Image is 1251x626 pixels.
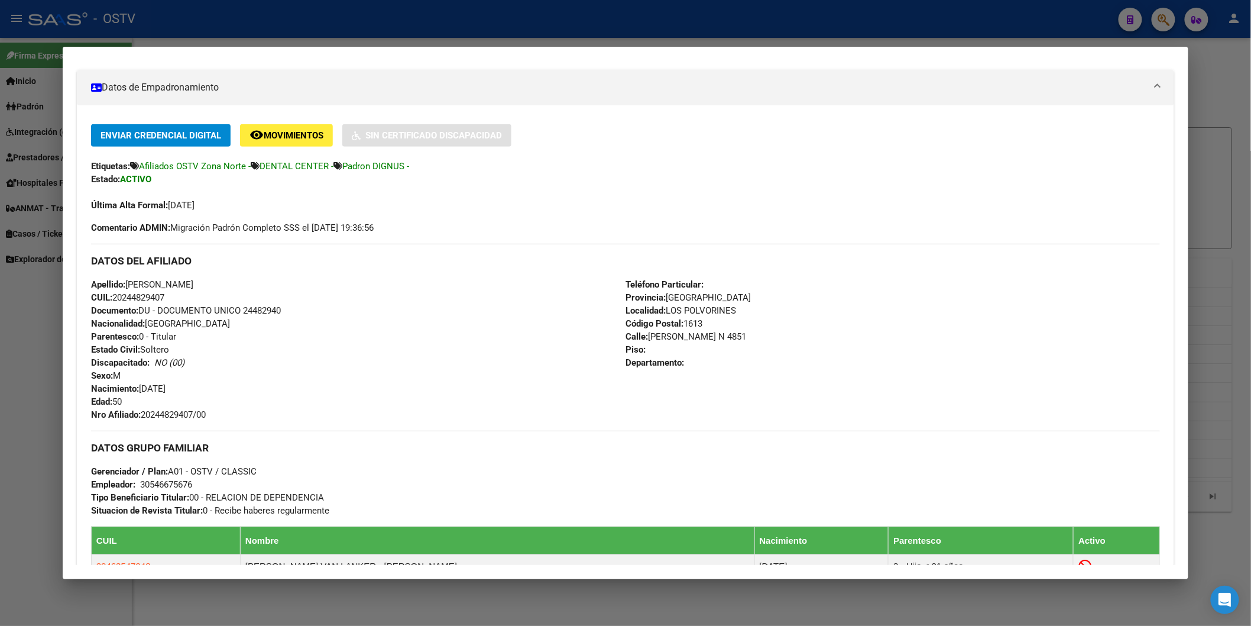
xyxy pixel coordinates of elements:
[342,124,511,146] button: Sin Certificado Discapacidad
[91,305,281,316] span: DU - DOCUMENTO UNICO 24482940
[625,292,666,303] strong: Provincia:
[91,396,122,407] span: 50
[240,554,754,578] td: [PERSON_NAME] VAN LANKER - [PERSON_NAME]
[91,254,1160,267] h3: DATOS DEL AFILIADO
[139,161,251,172] span: Afiliados OSTV Zona Norte -
[625,344,646,355] strong: Piso:
[91,318,145,329] strong: Nacionalidad:
[91,479,135,490] strong: Empleador:
[120,174,151,185] strong: ACTIVO
[91,466,168,477] strong: Gerenciador / Plan:
[91,344,169,355] span: Soltero
[260,161,333,172] span: DENTAL CENTER -
[91,331,139,342] strong: Parentesco:
[91,222,170,233] strong: Comentario ADMIN:
[1211,586,1239,614] div: Open Intercom Messenger
[625,357,684,368] strong: Departamento:
[91,370,121,381] span: M
[91,492,189,503] strong: Tipo Beneficiario Titular:
[91,383,139,394] strong: Nacimiento:
[365,131,502,141] span: Sin Certificado Discapacidad
[91,279,125,290] strong: Apellido:
[240,124,333,146] button: Movimientos
[101,131,221,141] span: Enviar Credencial Digital
[91,305,138,316] strong: Documento:
[91,331,176,342] span: 0 - Titular
[91,357,150,368] strong: Discapacitado:
[264,131,323,141] span: Movimientos
[91,409,206,420] span: 20244829407/00
[625,305,666,316] strong: Localidad:
[91,200,168,211] strong: Última Alta Formal:
[91,221,374,234] span: Migración Padrón Completo SSS el [DATE] 19:36:56
[625,305,736,316] span: LOS POLVORINES
[754,527,889,554] th: Nacimiento
[249,128,264,142] mat-icon: remove_red_eye
[754,554,889,578] td: [DATE]
[625,292,751,303] span: [GEOGRAPHIC_DATA]
[625,318,702,329] span: 1613
[91,80,1146,95] mat-panel-title: Datos de Empadronamiento
[91,318,230,329] span: [GEOGRAPHIC_DATA]
[1074,527,1160,554] th: Activo
[91,370,113,381] strong: Sexo:
[91,505,329,516] span: 0 - Recibe haberes regularmente
[91,200,195,211] span: [DATE]
[625,318,683,329] strong: Código Postal:
[154,357,184,368] i: NO (00)
[91,383,166,394] span: [DATE]
[91,344,140,355] strong: Estado Civil:
[240,527,754,554] th: Nombre
[91,505,203,516] strong: Situacion de Revista Titular:
[91,466,257,477] span: A01 - OSTV / CLASSIC
[91,279,193,290] span: [PERSON_NAME]
[91,124,231,146] button: Enviar Credencial Digital
[625,331,746,342] span: [PERSON_NAME] N 4851
[91,409,141,420] strong: Nro Afiliado:
[91,174,120,185] strong: Estado:
[342,161,409,172] span: Padron DIGNUS -
[91,527,240,554] th: CUIL
[77,70,1174,105] mat-expansion-panel-header: Datos de Empadronamiento
[96,561,151,571] span: 20463547948
[625,331,648,342] strong: Calle:
[140,478,192,491] div: 30546675676
[91,396,112,407] strong: Edad:
[91,441,1160,454] h3: DATOS GRUPO FAMILIAR
[625,279,704,290] strong: Teléfono Particular:
[91,492,324,503] span: 00 - RELACION DE DEPENDENCIA
[91,292,164,303] span: 20244829407
[889,527,1074,554] th: Parentesco
[91,292,112,303] strong: CUIL:
[91,161,130,172] strong: Etiquetas:
[889,554,1074,578] td: 3 - Hijo < 21 años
